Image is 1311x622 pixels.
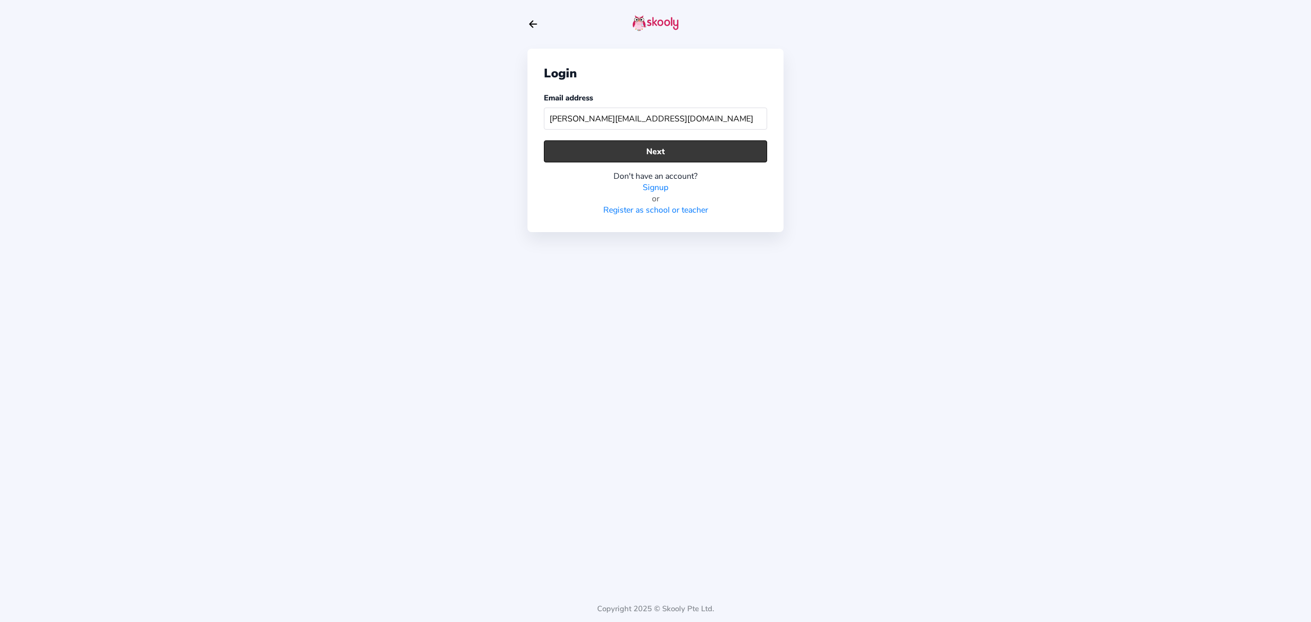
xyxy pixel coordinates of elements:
button: arrow back outline [527,18,539,30]
input: Your email address [544,108,767,130]
div: or [544,193,767,204]
div: Don't have an account? [544,171,767,182]
a: Register as school or teacher [603,204,708,216]
img: skooly-logo.png [632,15,679,31]
div: Login [544,65,767,81]
label: Email address [544,93,593,103]
a: Signup [643,182,668,193]
button: Next [544,140,767,162]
